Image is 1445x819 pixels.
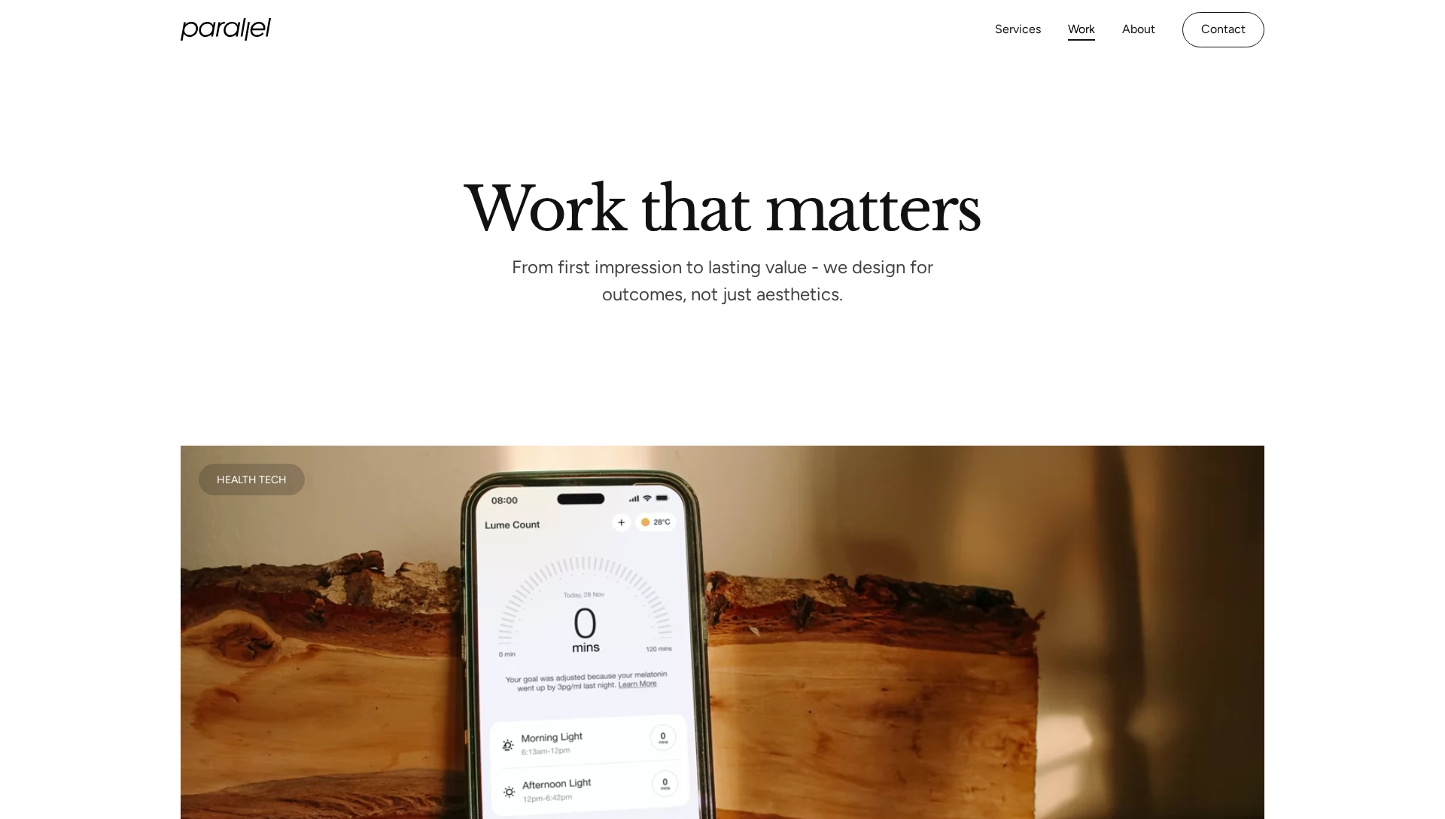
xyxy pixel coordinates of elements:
div: Health Tech [217,476,287,483]
a: Services [995,19,1041,41]
a: Work [1068,19,1095,41]
h2: Work that matters [294,180,1151,231]
a: About [1122,19,1155,41]
a: Contact [1182,12,1264,47]
p: From first impression to lasting value - we design for outcomes, not just aesthetics. [497,261,948,301]
a: home [181,18,271,41]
